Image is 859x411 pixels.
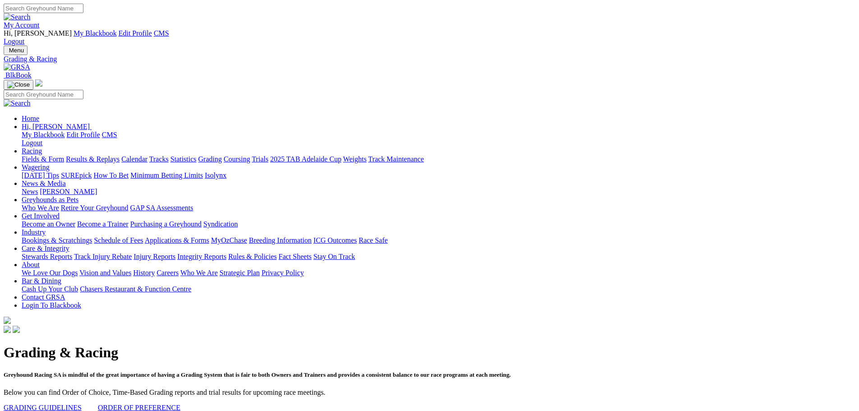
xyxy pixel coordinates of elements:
a: Statistics [170,155,197,163]
a: Fields & Form [22,155,64,163]
a: Who We Are [180,269,218,277]
a: [DATE] Tips [22,171,59,179]
div: My Account [4,29,855,46]
a: Chasers Restaurant & Function Centre [80,285,191,293]
a: Trials [252,155,268,163]
input: Search [4,90,83,99]
a: [PERSON_NAME] [40,188,97,195]
img: facebook.svg [4,326,11,333]
a: Careers [156,269,179,277]
a: Become an Owner [22,220,75,228]
div: Hi, [PERSON_NAME] [22,131,855,147]
a: My Blackbook [73,29,117,37]
a: Track Maintenance [368,155,424,163]
div: Care & Integrity [22,253,855,261]
a: Race Safe [358,236,387,244]
a: Vision and Values [79,269,131,277]
img: logo-grsa-white.png [4,317,11,324]
a: Cash Up Your Club [22,285,78,293]
span: Hi, [PERSON_NAME] [4,29,72,37]
a: We Love Our Dogs [22,269,78,277]
a: Stay On Track [313,253,355,260]
button: Toggle navigation [4,80,33,90]
a: Applications & Forms [145,236,209,244]
a: Login To Blackbook [22,301,81,309]
img: logo-grsa-white.png [35,79,42,87]
a: About [22,261,40,268]
div: Greyhounds as Pets [22,204,855,212]
div: News & Media [22,188,855,196]
div: Bar & Dining [22,285,855,293]
button: Toggle navigation [4,46,28,55]
a: Logout [22,139,42,147]
a: Logout [4,37,24,45]
a: Calendar [121,155,147,163]
a: Stewards Reports [22,253,72,260]
span: Hi, [PERSON_NAME] [22,123,90,130]
a: Minimum Betting Limits [130,171,203,179]
a: Fact Sheets [279,253,312,260]
a: Wagering [22,163,50,171]
a: Purchasing a Greyhound [130,220,202,228]
a: History [133,269,155,277]
a: Retire Your Greyhound [61,204,129,212]
h1: Grading & Racing [4,344,855,361]
a: CMS [102,131,117,139]
a: Edit Profile [67,131,100,139]
a: Syndication [203,220,238,228]
p: Below you can find Order of Choice, Time-Based Grading reports and trial results for upcoming rac... [4,388,855,397]
img: Search [4,13,31,21]
input: Search [4,4,83,13]
a: Become a Trainer [77,220,129,228]
a: Grading [198,155,222,163]
h5: Greyhound Racing SA is mindful of the great importance of having a Grading System that is fair to... [4,371,855,379]
div: About [22,269,855,277]
a: Hi, [PERSON_NAME] [22,123,92,130]
a: Get Involved [22,212,60,220]
a: Tracks [149,155,169,163]
img: GRSA [4,63,30,71]
img: twitter.svg [13,326,20,333]
a: Home [22,115,39,122]
a: Grading & Racing [4,55,855,63]
img: Search [4,99,31,107]
a: Strategic Plan [220,269,260,277]
a: CMS [154,29,169,37]
a: 2025 TAB Adelaide Cup [270,155,341,163]
a: Coursing [224,155,250,163]
a: Schedule of Fees [94,236,143,244]
a: How To Bet [94,171,129,179]
a: My Blackbook [22,131,65,139]
a: ICG Outcomes [313,236,357,244]
a: Privacy Policy [262,269,304,277]
a: Integrity Reports [177,253,226,260]
a: SUREpick [61,171,92,179]
a: Isolynx [205,171,226,179]
a: News [22,188,38,195]
a: Greyhounds as Pets [22,196,78,203]
span: Menu [9,47,24,54]
a: My Account [4,21,40,29]
a: MyOzChase [211,236,247,244]
span: BlkBook [5,71,32,79]
a: Weights [343,155,367,163]
div: Industry [22,236,855,245]
a: Breeding Information [249,236,312,244]
a: Care & Integrity [22,245,69,252]
img: Close [7,81,30,88]
a: Industry [22,228,46,236]
a: Injury Reports [133,253,175,260]
a: Track Injury Rebate [74,253,132,260]
div: Get Involved [22,220,855,228]
div: Wagering [22,171,855,180]
a: Bar & Dining [22,277,61,285]
a: Who We Are [22,204,59,212]
a: GAP SA Assessments [130,204,193,212]
a: Contact GRSA [22,293,65,301]
a: BlkBook [4,71,32,79]
a: Racing [22,147,42,155]
a: Bookings & Scratchings [22,236,92,244]
div: Racing [22,155,855,163]
a: News & Media [22,180,66,187]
